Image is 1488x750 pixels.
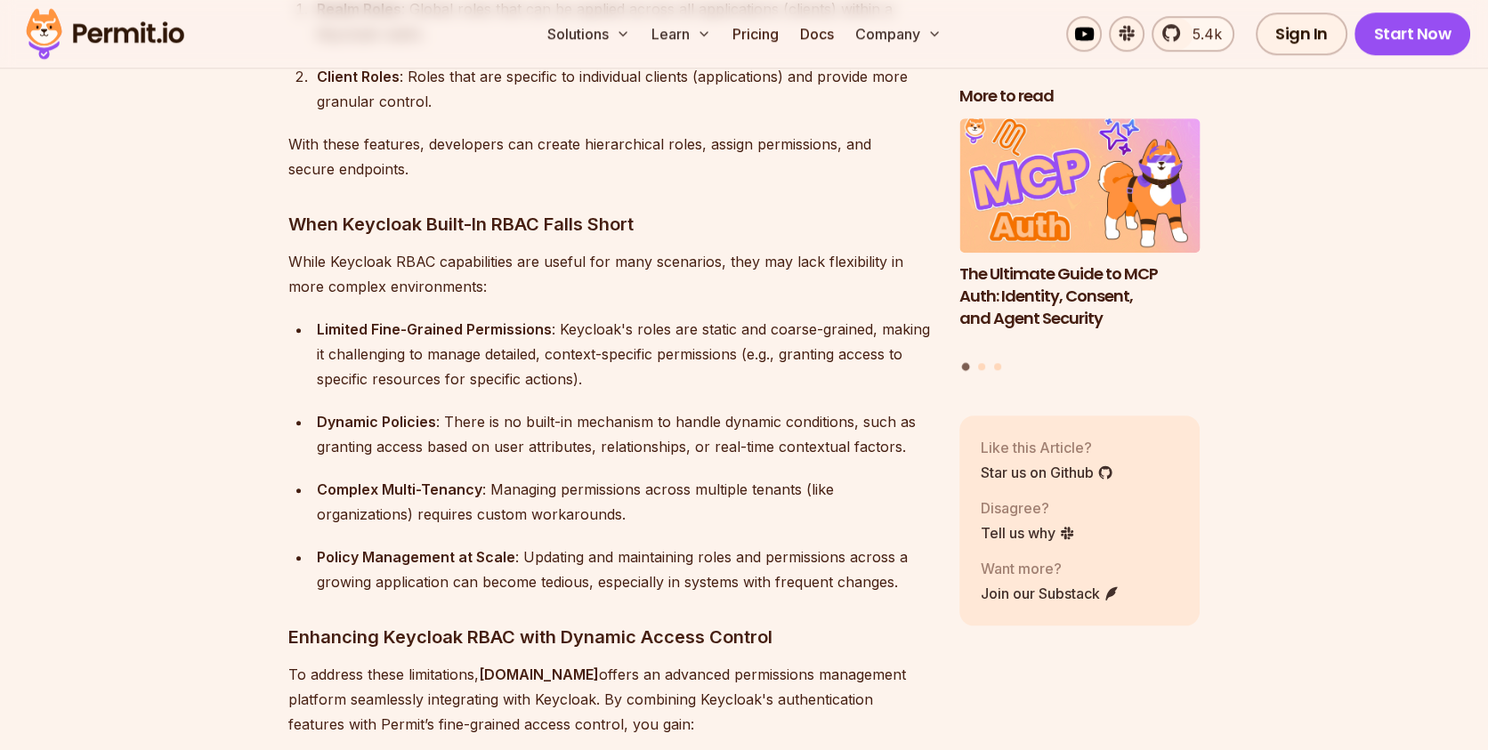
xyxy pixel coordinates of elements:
div: : Managing permissions across multiple tenants (like organizations) requires custom workarounds. [317,477,931,527]
li: 1 of 3 [959,118,1200,352]
a: The Ultimate Guide to MCP Auth: Identity, Consent, and Agent SecurityThe Ultimate Guide to MCP Au... [959,118,1200,352]
p: With these features, developers can create hierarchical roles, assign permissions, and secure end... [288,132,931,181]
a: Join our Substack [981,583,1120,604]
strong: [DOMAIN_NAME] [479,665,599,683]
span: 5.4k [1182,23,1222,44]
a: Pricing [725,16,786,52]
a: Star us on Github [981,462,1113,483]
strong: Limited Fine-Grained Permissions [317,320,552,338]
div: : Keycloak's roles are static and coarse-grained, making it challenging to manage detailed, conte... [317,317,931,391]
button: Go to slide 1 [962,363,970,371]
strong: Policy Management at Scale [317,548,515,566]
button: Company [848,16,949,52]
strong: Dynamic Policies [317,413,436,431]
div: : Updating and maintaining roles and permissions across a growing application can become tedious,... [317,544,931,594]
p: Disagree? [981,497,1075,519]
h3: When Keycloak Built-In RBAC Falls Short [288,210,931,238]
h3: The Ultimate Guide to MCP Auth: Identity, Consent, and Agent Security [959,263,1200,329]
h3: Enhancing Keycloak RBAC with Dynamic Access Control [288,623,931,651]
p: Want more? [981,558,1120,579]
button: Learn [644,16,718,52]
a: Tell us why [981,522,1075,544]
div: : Roles that are specific to individual clients (applications) and provide more granular control. [317,64,931,114]
p: To address these limitations, offers an advanced permissions management platform seamlessly integ... [288,662,931,737]
p: While Keycloak RBAC capabilities are useful for many scenarios, they may lack flexibility in more... [288,249,931,299]
button: Go to slide 2 [978,363,985,370]
strong: Complex Multi-Tenancy [317,480,482,498]
div: Posts [959,118,1200,374]
a: 5.4k [1152,16,1234,52]
button: Solutions [540,16,637,52]
div: : There is no built-in mechanism to handle dynamic conditions, such as granting access based on u... [317,409,931,459]
a: Sign In [1256,12,1347,55]
h2: More to read [959,85,1200,108]
p: Like this Article? [981,437,1113,458]
img: The Ultimate Guide to MCP Auth: Identity, Consent, and Agent Security [959,118,1200,254]
img: Permit logo [18,4,192,64]
strong: Client Roles [317,68,400,85]
a: Start Now [1355,12,1471,55]
a: Docs [793,16,841,52]
button: Go to slide 3 [994,363,1001,370]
